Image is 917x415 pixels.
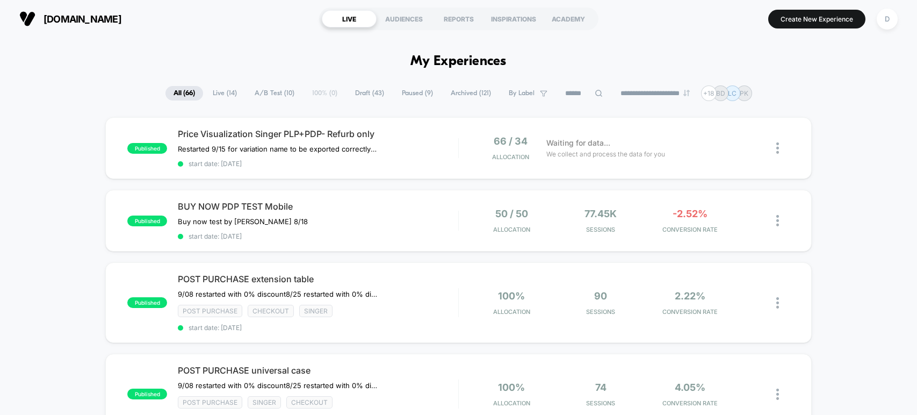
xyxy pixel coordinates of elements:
[178,145,377,153] span: Restarted 9/15 for variation name to be exported correctly for reporting. Singer Refurb discount-...
[495,208,528,219] span: 50 / 50
[127,216,167,226] span: published
[509,89,535,97] span: By Label
[559,399,642,407] span: Sessions
[16,10,125,27] button: [DOMAIN_NAME]
[776,389,779,400] img: close
[776,297,779,309] img: close
[178,232,458,240] span: start date: [DATE]
[498,290,525,302] span: 100%
[410,54,507,69] h1: My Experiences
[648,226,732,233] span: CONVERSION RATE
[443,86,499,101] span: Archived ( 121 )
[675,382,705,393] span: 4.05%
[594,290,607,302] span: 90
[873,8,901,30] button: D
[286,396,333,409] span: checkout
[178,290,377,298] span: 9/08 restarted with 0% discount﻿8/25 restarted with 0% discount due to Laborday promo
[247,86,302,101] span: A/B Test ( 10 )
[559,226,642,233] span: Sessions
[178,324,458,332] span: start date: [DATE]
[740,89,748,97] p: PK
[178,396,242,409] span: Post Purchase
[768,10,865,28] button: Create New Experience
[492,153,529,161] span: Allocation
[498,382,525,393] span: 100%
[178,128,458,139] span: Price Visualization Singer PLP+PDP- Refurb only
[178,217,308,226] span: Buy now test by [PERSON_NAME] 8/18
[716,89,725,97] p: BD
[165,86,203,101] span: All ( 66 )
[127,143,167,154] span: published
[728,89,737,97] p: LC
[19,11,35,27] img: Visually logo
[127,389,167,399] span: published
[178,365,458,376] span: POST PURCHASE universal case
[299,305,333,317] span: Singer
[494,135,528,147] span: 66 / 34
[648,399,732,407] span: CONVERSION RATE
[205,86,245,101] span: Live ( 14 )
[701,85,717,101] div: + 18
[546,149,665,159] span: We collect and process the data for you
[675,290,705,302] span: 2.22%
[683,90,690,96] img: end
[248,396,281,409] span: Singer
[877,9,898,30] div: D
[546,137,610,149] span: Waiting for data...
[431,10,486,27] div: REPORTS
[178,160,458,168] span: start date: [DATE]
[776,215,779,226] img: close
[394,86,441,101] span: Paused ( 9 )
[493,226,530,233] span: Allocation
[559,308,642,316] span: Sessions
[322,10,377,27] div: LIVE
[178,274,458,284] span: POST PURCHASE extension table
[493,308,530,316] span: Allocation
[377,10,431,27] div: AUDIENCES
[648,308,732,316] span: CONVERSION RATE
[248,305,294,317] span: checkout
[776,142,779,154] img: close
[584,208,617,219] span: 77.45k
[178,305,242,317] span: Post Purchase
[541,10,596,27] div: ACADEMY
[347,86,392,101] span: Draft ( 43 )
[493,399,530,407] span: Allocation
[486,10,541,27] div: INSPIRATIONS
[595,382,606,393] span: 74
[178,381,377,390] span: 9/08 restarted with 0% discount8/25 restarted with 0% discount due to Laborday promo10% off 6% CR...
[127,297,167,308] span: published
[178,201,458,212] span: BUY NOW PDP TEST Mobile
[673,208,707,219] span: -2.52%
[44,13,121,25] span: [DOMAIN_NAME]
